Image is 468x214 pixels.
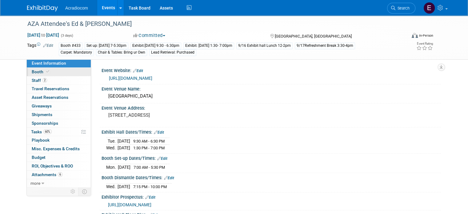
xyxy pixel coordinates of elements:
div: [GEOGRAPHIC_DATA] [106,91,436,101]
span: Tasks [31,129,52,134]
a: Event Information [27,59,91,67]
span: [DATE] [DATE] [27,32,59,38]
div: Event Format [373,32,433,41]
a: Travel Reservations [27,85,91,93]
span: Budget [32,155,46,160]
a: [URL][DOMAIN_NAME] [109,76,152,81]
div: Exhibit:[DATE] 9:30 - 6:30pm [130,42,181,49]
span: 7:00 AM - 5:30 PM [134,165,165,170]
span: Attachments [32,172,62,177]
td: [DATE] [118,184,130,190]
img: Elizabeth Martinez [423,2,435,14]
span: (3 days) [60,34,73,38]
a: Edit [145,195,155,200]
a: Playbook [27,136,91,144]
span: Acradiocom [65,6,88,10]
div: Booth #433 [59,42,82,49]
span: 7:15 PM - 10:00 PM [133,184,167,189]
div: Exhibitor Prospectus: [102,192,441,200]
a: Sponsorships [27,119,91,127]
div: 9/17Refreshment Break 3:30-4pm [295,42,355,49]
div: AZA Attendee's Ed & [PERSON_NAME] [25,18,399,30]
img: ExhibitDay [27,5,58,11]
div: Event Venue Address: [102,103,441,111]
span: [GEOGRAPHIC_DATA], [GEOGRAPHIC_DATA] [275,34,352,38]
i: Booth reservation complete [46,70,49,73]
span: Staff [32,78,47,83]
td: Tue. [106,138,118,145]
div: Set up: [DATE] 7-5:30pm [85,42,128,49]
td: Tags [27,42,53,56]
a: Asset Reservations [27,93,91,102]
a: Attachments6 [27,171,91,179]
td: [DATE] [118,145,130,151]
span: Giveaways [32,103,52,108]
a: Search [387,3,415,14]
span: to [40,33,46,38]
td: Wed. [106,145,118,151]
a: Edit [43,43,53,48]
span: ROI, Objectives & ROO [32,164,73,168]
span: Shipments [32,112,52,117]
div: Event Rating [416,42,433,45]
span: 6 [58,172,62,177]
span: Misc. Expenses & Credits [32,146,80,151]
div: Event Venue Name: [102,84,441,92]
div: Carpet: Mandatory [59,49,94,56]
td: Mon. [106,164,118,171]
a: Budget [27,153,91,162]
a: Shipments [27,111,91,119]
div: Chair & Tables: Bring ur Own [96,49,147,56]
div: Exhibit: [DATE] 1:30- 7:00pm [183,42,234,49]
td: Wed. [106,184,118,190]
span: more [30,181,40,186]
div: 9/16 Exhibit hall Lunch 12-2pm [236,42,293,49]
span: Search [395,6,410,10]
span: Asset Reservations [32,95,68,100]
div: Exhibit Hall Dates/Times: [102,127,441,135]
a: Edit [133,69,143,73]
td: [DATE] [118,164,130,171]
img: Format-Inperson.png [412,33,418,38]
a: Booth [27,68,91,76]
a: Giveaways [27,102,91,110]
a: Misc. Expenses & Credits [27,145,91,153]
a: Staff2 [27,76,91,85]
a: Tasks60% [27,128,91,136]
span: 1:30 PM - 7:00 PM [133,146,165,150]
div: In-Person [419,33,433,38]
td: Toggle Event Tabs [78,188,91,196]
span: Sponsorships [32,121,58,126]
div: Booth Set-up Dates/Times: [102,154,441,162]
div: Lead Retrieval: Purchased [149,49,196,56]
span: 9:30 AM - 6:30 PM [133,139,165,143]
button: Committed [131,32,168,39]
a: Edit [154,130,164,135]
span: 2 [42,78,47,83]
div: Event Website: [102,66,441,74]
div: Booth Dismantle Dates/Times: [102,173,441,181]
span: Travel Reservations [32,86,69,91]
td: Personalize Event Tab Strip [68,188,78,196]
a: [URL][DOMAIN_NAME] [108,202,151,207]
span: Event Information [32,61,66,66]
a: ROI, Objectives & ROO [27,162,91,170]
span: 60% [43,129,52,134]
td: [DATE] [118,138,130,145]
pre: [STREET_ADDRESS] [108,112,236,118]
span: Playbook [32,138,50,143]
a: more [27,179,91,188]
a: Edit [164,176,174,180]
a: Edit [157,156,167,161]
span: Booth [32,69,50,74]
